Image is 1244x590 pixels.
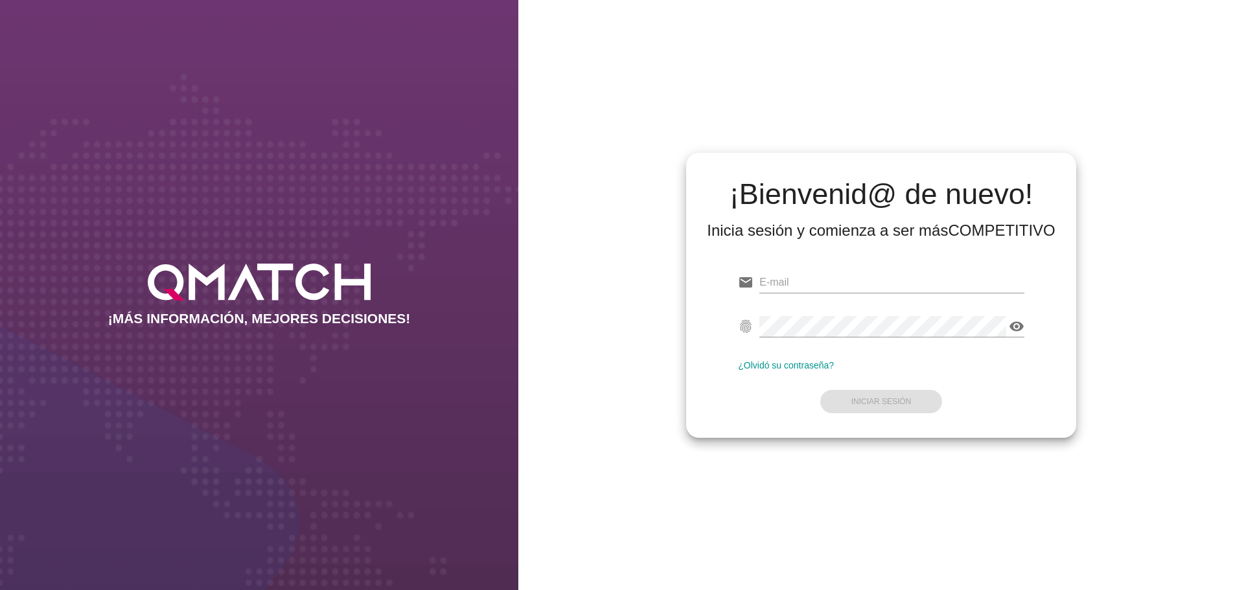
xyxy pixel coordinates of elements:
[738,360,834,370] a: ¿Olvidó su contraseña?
[1009,319,1024,334] i: visibility
[738,319,754,334] i: fingerprint
[707,220,1055,241] div: Inicia sesión y comienza a ser más
[759,272,1024,293] input: E-mail
[948,221,1055,239] strong: COMPETITIVO
[108,311,411,326] h2: ¡MÁS INFORMACIÓN, MEJORES DECISIONES!
[707,179,1055,210] h2: ¡Bienvenid@ de nuevo!
[738,275,754,290] i: email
